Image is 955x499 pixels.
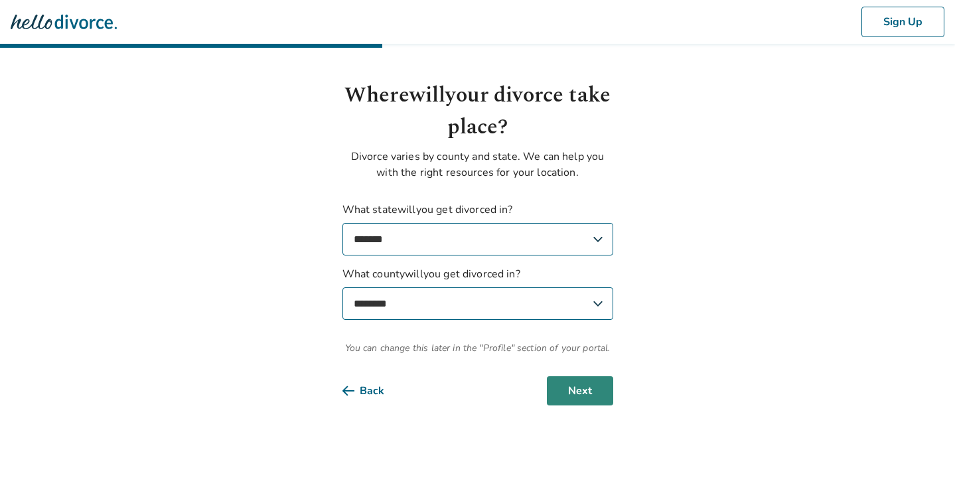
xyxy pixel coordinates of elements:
[342,287,613,320] select: What countywillyou get divorced in?
[342,202,613,255] label: What state will you get divorced in?
[861,7,944,37] button: Sign Up
[889,435,955,499] iframe: Chat Widget
[342,376,405,405] button: Back
[547,376,613,405] button: Next
[342,149,613,180] p: Divorce varies by county and state. We can help you with the right resources for your location.
[342,80,613,143] h1: Where will your divorce take place?
[342,266,613,320] label: What county will you get divorced in?
[342,341,613,355] span: You can change this later in the "Profile" section of your portal.
[342,223,613,255] select: What statewillyou get divorced in?
[11,9,117,35] img: Hello Divorce Logo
